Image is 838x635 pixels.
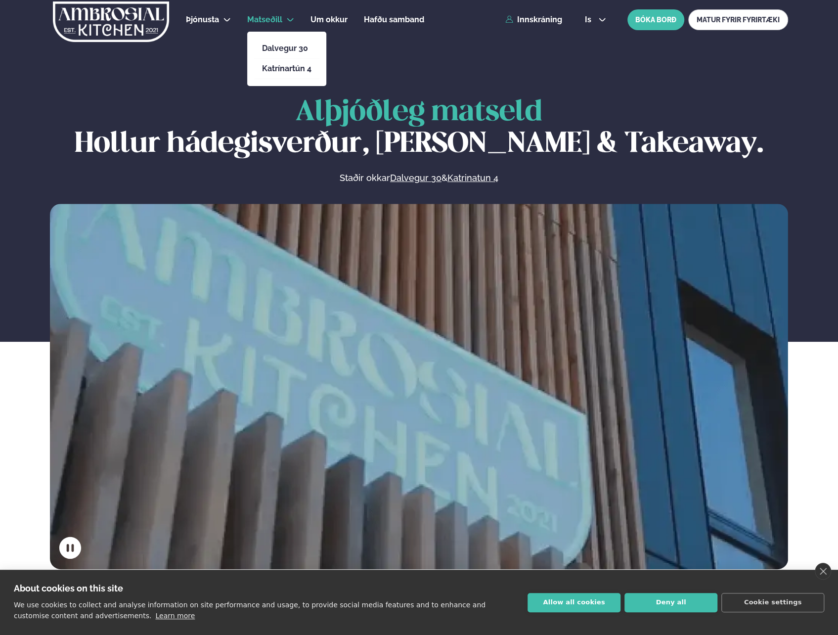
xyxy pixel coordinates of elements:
[528,593,620,612] button: Allow all cookies
[627,9,684,30] button: BÓKA BORÐ
[14,583,123,593] strong: About cookies on this site
[262,65,311,73] a: Katrínartún 4
[390,172,441,184] a: Dalvegur 30
[815,563,831,580] a: close
[310,15,348,24] span: Um okkur
[50,97,788,160] h1: Hollur hádegisverður, [PERSON_NAME] & Takeaway.
[247,14,282,26] a: Matseðill
[505,15,562,24] a: Innskráning
[155,612,195,620] a: Learn more
[247,15,282,24] span: Matseðill
[688,9,788,30] a: MATUR FYRIR FYRIRTÆKI
[14,601,485,620] p: We use cookies to collect and analyse information on site performance and usage, to provide socia...
[232,172,606,184] p: Staðir okkar &
[447,172,498,184] a: Katrinatun 4
[585,16,594,24] span: is
[296,99,542,126] span: Alþjóðleg matseld
[364,14,424,26] a: Hafðu samband
[310,14,348,26] a: Um okkur
[186,14,219,26] a: Þjónusta
[364,15,424,24] span: Hafðu samband
[52,1,170,42] img: logo
[624,593,717,612] button: Deny all
[577,16,614,24] button: is
[262,45,311,52] a: Dalvegur 30
[721,593,824,612] button: Cookie settings
[186,15,219,24] span: Þjónusta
